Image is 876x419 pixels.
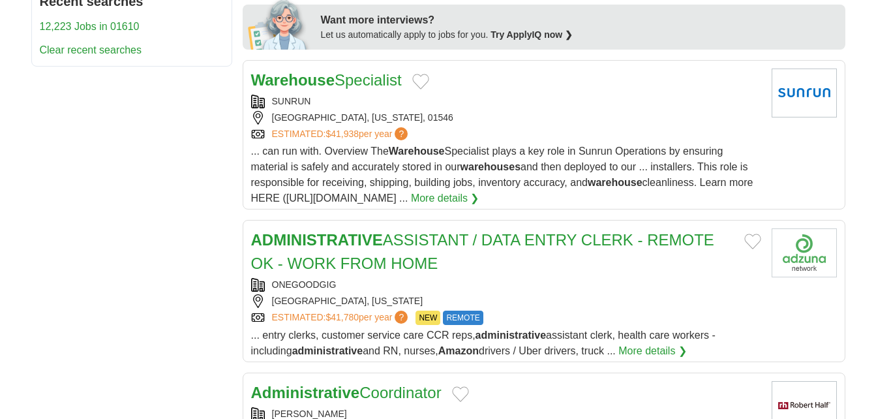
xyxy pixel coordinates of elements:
[452,386,469,402] button: Add to favorite jobs
[251,231,383,249] strong: ADMINISTRATIVE
[389,146,445,157] strong: Warehouse
[251,146,753,204] span: ... can run with. Overview The Specialist plays a key role in Sunrun Operations by ensuring mater...
[438,345,479,356] strong: Amazon
[618,343,687,359] a: More details ❯
[251,278,761,292] div: ONEGOODGIG
[744,234,761,249] button: Add to favorite jobs
[40,44,142,55] a: Clear recent searches
[476,330,546,341] strong: administrative
[272,127,411,141] a: ESTIMATED:$41,938per year?
[325,129,359,139] span: $41,938
[321,28,838,42] div: Let us automatically apply to jobs for you.
[395,311,408,324] span: ?
[40,21,140,32] a: 12,223 Jobs in 01610
[251,71,335,89] strong: Warehouse
[325,312,359,322] span: $41,780
[272,96,311,106] a: SUNRUN
[608,13,863,133] iframe: Diálogo de Acceder con Google
[251,71,402,89] a: WarehouseSpecialist
[251,384,360,401] strong: Administrative
[272,409,347,419] a: [PERSON_NAME]
[251,231,714,272] a: ADMINISTRATIVEASSISTANT / DATA ENTRY CLERK - REMOTE OK - WORK FROM HOME
[395,127,408,140] span: ?
[772,228,837,277] img: Company logo
[411,191,479,206] a: More details ❯
[491,29,573,40] a: Try ApplyIQ now ❯
[412,74,429,89] button: Add to favorite jobs
[251,294,761,308] div: [GEOGRAPHIC_DATA], [US_STATE]
[292,345,363,356] strong: administrative
[443,311,483,325] span: REMOTE
[272,311,411,325] a: ESTIMATED:$41,780per year?
[251,111,761,125] div: [GEOGRAPHIC_DATA], [US_STATE], 01546
[588,177,642,188] strong: warehouse
[321,12,838,28] div: Want more interviews?
[251,330,716,356] span: ... entry clerks, customer service care CCR reps, assistant clerk, health care workers - includin...
[251,384,442,401] a: AdministrativeCoordinator
[461,161,521,172] strong: warehouses
[415,311,440,325] span: NEW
